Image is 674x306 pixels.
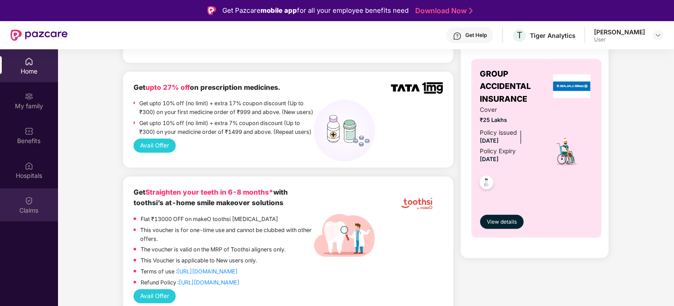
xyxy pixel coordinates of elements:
[314,205,375,266] img: male-dentist-holding-magnifier-while-doing-tooth-research%202.png
[145,83,190,92] span: upto 27% off
[391,187,442,221] img: tootshi.png
[139,119,314,136] p: Get upto 10% off (no limit) + extra 7% coupon discount (Up to ₹300) on your medicine order of ₹14...
[141,215,278,224] p: Flat ₹13000 OFF on makeO toothsi [MEDICAL_DATA]
[134,289,176,303] button: Avail Offer
[465,32,487,39] div: Get Help
[222,5,409,16] div: Get Pazcare for all your employee benefits need
[145,188,273,196] span: Straighten your teeth in 6-8 months*
[140,226,314,243] p: This voucher is for one-time use and cannot be clubbed with other offers.
[480,147,516,156] div: Policy Expiry
[134,188,288,207] b: Get with toothsi’s at-home smile makeover solutions
[134,83,280,92] b: Get on prescription medicines.
[480,137,499,144] span: [DATE]
[314,100,375,162] img: medicines%20(1).png
[141,278,239,287] p: Refund Policy :
[25,162,33,170] img: svg+xml;base64,PHN2ZyBpZD0iSG9zcGl0YWxzIiB4bWxucz0iaHR0cDovL3d3dy53My5vcmcvMjAwMC9zdmciIHdpZHRoPS...
[530,31,576,40] div: Tiger Analytics
[141,256,257,265] p: This Voucher is applicable to New users only.
[480,105,540,114] span: Cover
[551,136,582,167] img: icon
[487,218,517,226] span: View details
[139,99,314,117] p: Get upto 10% off (no limit) + extra 17% coupon discount (Up to ₹300) on your first medicine order...
[141,245,286,254] p: The voucher is valid on the MRP of Toothsi aligners only.
[476,173,497,195] img: svg+xml;base64,PHN2ZyB4bWxucz0iaHR0cDovL3d3dy53My5vcmcvMjAwMC9zdmciIHdpZHRoPSI0OC45NDMiIGhlaWdodD...
[261,6,297,15] strong: mobile app
[594,36,645,43] div: User
[179,279,239,286] a: [URL][DOMAIN_NAME]
[480,128,517,137] div: Policy issued
[134,139,176,153] button: Avail Offer
[469,6,473,15] img: Stroke
[480,68,551,105] span: GROUP ACCIDENTAL INSURANCE
[25,196,33,205] img: svg+xml;base64,PHN2ZyBpZD0iQ2xhaW0iIHhtbG5zPSJodHRwOi8vd3d3LnczLm9yZy8yMDAwL3N2ZyIgd2lkdGg9IjIwIi...
[25,127,33,136] img: svg+xml;base64,PHN2ZyBpZD0iQmVuZWZpdHMiIHhtbG5zPSJodHRwOi8vd3d3LnczLm9yZy8yMDAwL3N2ZyIgd2lkdGg9Ij...
[480,215,524,229] button: View details
[177,268,238,275] a: [URL][DOMAIN_NAME]
[25,57,33,66] img: svg+xml;base64,PHN2ZyBpZD0iSG9tZSIgeG1sbnM9Imh0dHA6Ly93d3cudzMub3JnLzIwMDAvc3ZnIiB3aWR0aD0iMjAiIG...
[655,32,662,39] img: svg+xml;base64,PHN2ZyBpZD0iRHJvcGRvd24tMzJ4MzIiIHhtbG5zPSJodHRwOi8vd3d3LnczLm9yZy8yMDAwL3N2ZyIgd2...
[11,29,68,41] img: New Pazcare Logo
[480,156,499,162] span: [DATE]
[391,82,442,94] img: TATA_1mg_Logo.png
[25,92,33,101] img: svg+xml;base64,PHN2ZyB3aWR0aD0iMjAiIGhlaWdodD0iMjAiIHZpZXdCb3g9IjAgMCAyMCAyMCIgZmlsbD0ibm9uZSIgeG...
[480,116,540,125] span: ₹25 Lakhs
[594,28,645,36] div: [PERSON_NAME]
[553,74,591,98] img: insurerLogo
[517,30,522,41] span: T
[141,267,238,276] p: Terms of use :
[453,32,462,41] img: svg+xml;base64,PHN2ZyBpZD0iSGVscC0zMngzMiIgeG1sbnM9Imh0dHA6Ly93d3cudzMub3JnLzIwMDAvc3ZnIiB3aWR0aD...
[207,6,216,15] img: Logo
[415,6,470,15] a: Download Now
